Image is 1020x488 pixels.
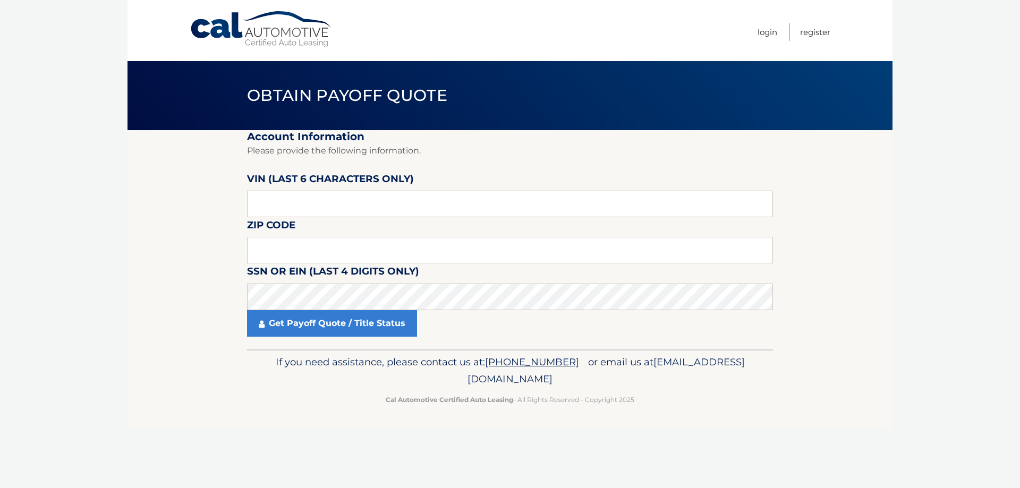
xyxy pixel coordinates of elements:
a: Cal Automotive [190,11,333,48]
strong: Cal Automotive Certified Auto Leasing [386,396,513,404]
label: VIN (last 6 characters only) [247,171,414,191]
a: Get Payoff Quote / Title Status [247,310,417,337]
a: Login [758,23,777,41]
h2: Account Information [247,130,773,143]
label: SSN or EIN (last 4 digits only) [247,263,419,283]
p: Please provide the following information. [247,143,773,158]
a: Register [800,23,830,41]
p: If you need assistance, please contact us at: or email us at [254,354,766,388]
a: [PHONE_NUMBER] [485,356,588,368]
label: Zip Code [247,217,295,237]
p: - All Rights Reserved - Copyright 2025 [254,394,766,405]
span: Obtain Payoff Quote [247,85,447,105]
